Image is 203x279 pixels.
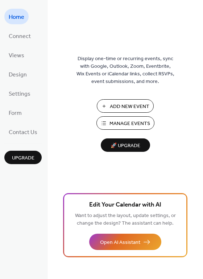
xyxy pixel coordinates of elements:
[4,86,35,101] a: Settings
[89,200,161,210] span: Edit Your Calendar with AI
[100,239,140,246] span: Open AI Assistant
[101,138,150,152] button: 🚀 Upgrade
[4,124,42,139] a: Contact Us
[97,99,154,113] button: Add New Event
[4,28,35,43] a: Connect
[4,9,29,24] a: Home
[9,50,24,61] span: Views
[96,116,154,130] button: Manage Events
[110,103,149,111] span: Add New Event
[9,127,37,138] span: Contact Us
[9,88,30,100] span: Settings
[4,47,29,63] a: Views
[109,120,150,128] span: Manage Events
[4,151,42,164] button: Upgrade
[105,141,146,151] span: 🚀 Upgrade
[76,55,174,86] span: Display one-time or recurring events, sync with Google, Outlook, Zoom, Eventbrite, Wix Events or ...
[75,211,176,228] span: Want to adjust the layout, update settings, or change the design? The assistant can help.
[9,31,31,42] span: Connect
[4,66,31,82] a: Design
[12,154,34,162] span: Upgrade
[9,12,24,23] span: Home
[9,69,27,80] span: Design
[4,105,26,120] a: Form
[9,108,22,119] span: Form
[89,234,161,250] button: Open AI Assistant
